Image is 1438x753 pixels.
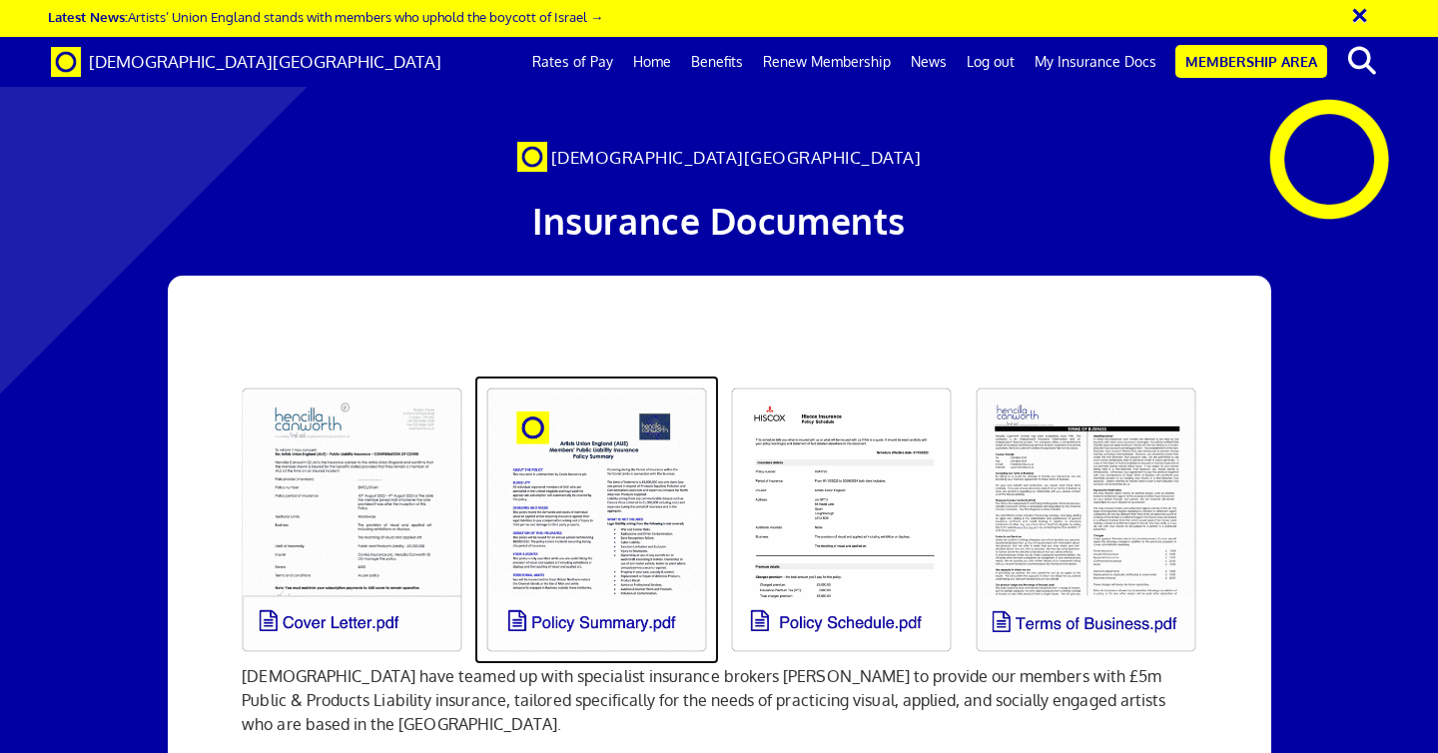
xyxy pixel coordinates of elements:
a: My Insurance Docs [1025,37,1166,87]
button: search [1331,40,1392,82]
span: [DEMOGRAPHIC_DATA][GEOGRAPHIC_DATA] [551,147,922,168]
span: [DEMOGRAPHIC_DATA][GEOGRAPHIC_DATA] [89,51,441,72]
p: [DEMOGRAPHIC_DATA] have teamed up with specialist insurance brokers [PERSON_NAME] to provide our ... [242,664,1195,736]
span: Insurance Documents [532,198,906,243]
a: Brand [DEMOGRAPHIC_DATA][GEOGRAPHIC_DATA] [36,37,456,87]
a: Membership Area [1175,45,1327,78]
a: News [901,37,957,87]
a: Benefits [681,37,753,87]
strong: Latest News: [48,8,128,25]
a: Home [623,37,681,87]
a: Rates of Pay [522,37,623,87]
a: Log out [957,37,1025,87]
a: Latest News:Artists’ Union England stands with members who uphold the boycott of Israel → [48,8,603,25]
a: Renew Membership [753,37,901,87]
